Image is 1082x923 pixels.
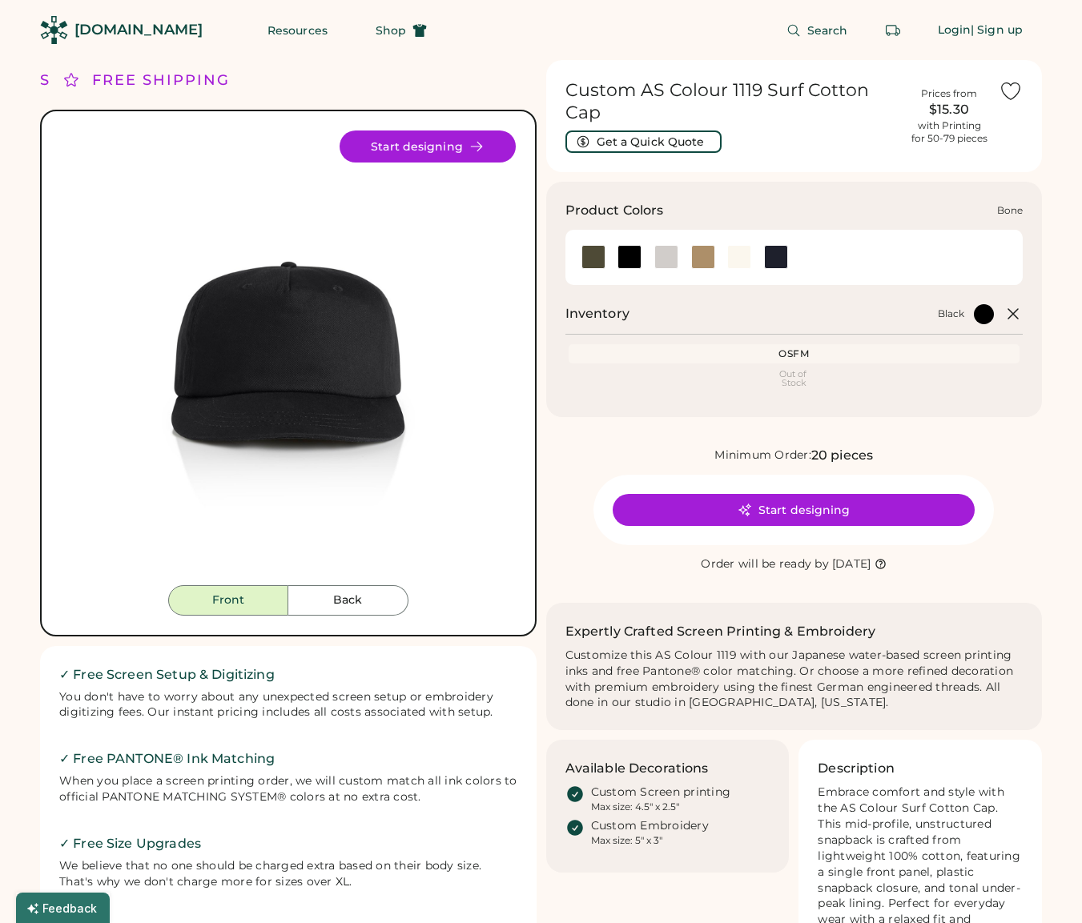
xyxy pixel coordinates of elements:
div: FREE SHIPPING [92,70,230,91]
h1: Custom AS Colour 1119 Surf Cotton Cap [565,79,900,124]
h2: Inventory [565,304,629,323]
div: $15.30 [909,100,989,119]
button: Retrieve an order [877,14,909,46]
div: | Sign up [971,22,1023,38]
h3: Description [818,759,895,778]
div: Max size: 5" x 3" [591,834,662,847]
div: Login [938,22,971,38]
div: Custom Screen printing [591,785,731,801]
div: We believe that no one should be charged extra based on their body size. That's why we don't char... [59,858,517,890]
div: with Printing for 50-79 pieces [911,119,987,145]
div: OSFM [572,347,1017,360]
div: Out of Stock [572,370,1017,387]
img: 1119 - Black Front Image [61,130,516,585]
div: Custom Embroidery [591,818,709,834]
h2: ✓ Free Size Upgrades [59,834,517,853]
button: Resources [248,14,347,46]
button: Front [168,585,288,616]
h2: Expertly Crafted Screen Printing & Embroidery [565,622,876,641]
button: Shop [356,14,446,46]
h2: ✓ Free Screen Setup & Digitizing [59,665,517,684]
div: When you place a screen printing order, we will custom match all ink colors to official PANTONE M... [59,773,517,805]
div: 1119 Style Image [61,130,516,585]
h3: Product Colors [565,201,664,220]
button: Back [288,585,408,616]
span: Search [807,25,848,36]
div: 20 pieces [811,446,873,465]
div: Minimum Order: [714,447,811,464]
div: You don't have to worry about any unexpected screen setup or embroidery digitizing fees. Our inst... [59,689,517,721]
h3: Available Decorations [565,759,709,778]
div: [DATE] [832,556,871,572]
button: Start designing [613,494,975,526]
button: Search [767,14,867,46]
div: Order will be ready by [701,556,829,572]
div: Bone [997,204,1023,217]
button: Get a Quick Quote [565,130,722,153]
div: Max size: 4.5" x 2.5" [591,801,679,813]
div: [DOMAIN_NAME] [74,20,203,40]
div: Prices from [921,87,977,100]
h2: ✓ Free PANTONE® Ink Matching [59,749,517,768]
div: Black [938,307,964,320]
button: Start designing [340,130,516,163]
span: Shop [376,25,406,36]
div: Customize this AS Colour 1119 with our Japanese water-based screen printing inks and free Pantone... [565,648,1024,712]
img: Rendered Logo - Screens [40,16,68,44]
